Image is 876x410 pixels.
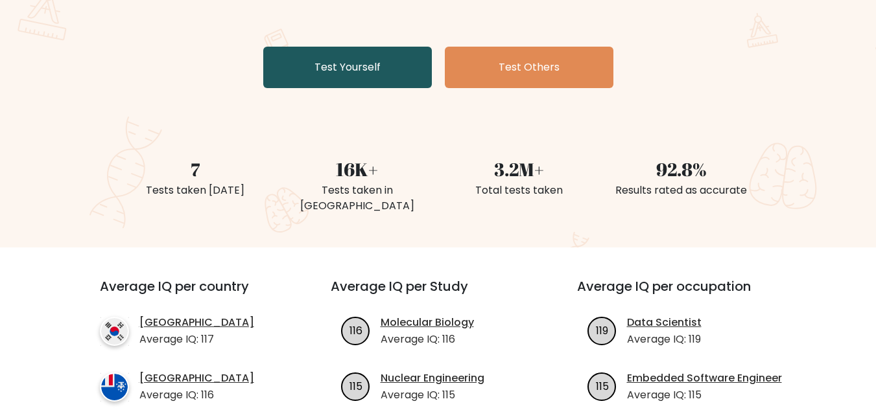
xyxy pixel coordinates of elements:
p: Average IQ: 115 [381,387,484,403]
div: 92.8% [608,155,755,183]
div: Tests taken in [GEOGRAPHIC_DATA] [284,183,431,214]
div: Results rated as accurate [608,183,755,198]
a: [GEOGRAPHIC_DATA] [139,315,254,330]
text: 116 [349,323,362,337]
h3: Average IQ per Study [331,279,546,310]
img: country [100,372,129,402]
text: 115 [349,378,362,393]
h3: Average IQ per country [100,279,284,310]
a: Nuclear Engineering [381,370,484,386]
a: [GEOGRAPHIC_DATA] [139,370,254,386]
img: country [100,317,129,346]
text: 119 [596,323,608,337]
text: 115 [595,378,608,393]
a: Data Scientist [627,315,702,330]
div: Total tests taken [446,183,593,198]
div: 3.2M+ [446,155,593,183]
div: 7 [122,155,268,183]
p: Average IQ: 116 [381,332,474,347]
p: Average IQ: 119 [627,332,702,347]
h3: Average IQ per occupation [577,279,792,310]
p: Average IQ: 116 [139,387,254,403]
a: Test Others [445,47,613,88]
a: Test Yourself [263,47,432,88]
a: Embedded Software Engineer [627,370,782,386]
p: Average IQ: 115 [627,387,782,403]
p: Average IQ: 117 [139,332,254,347]
div: Tests taken [DATE] [122,183,268,198]
div: 16K+ [284,155,431,183]
a: Molecular Biology [381,315,474,330]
